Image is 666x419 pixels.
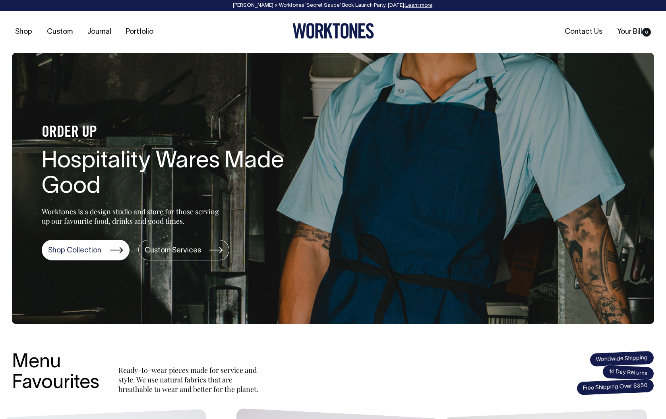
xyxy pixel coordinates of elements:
a: Custom Services [138,240,229,260]
p: Ready-to-wear pieces made for service and style. We use natural fabrics that are breathable to we... [118,365,261,394]
a: Shop [12,25,35,39]
span: 14 Day Returns [602,365,654,381]
a: Learn more [405,3,432,8]
a: Shop Collection [42,240,130,260]
p: Worktones is a design studio and store for those serving up our favourite food, drinks and good t... [42,207,223,226]
a: Custom [44,25,76,39]
a: Contact Us [561,25,606,39]
h3: Menu Favourites [12,352,99,394]
a: Your Bill0 [614,25,654,39]
span: 0 [642,28,651,37]
h1: Hospitality Wares Made Good [42,149,296,200]
a: Portfolio [123,25,157,39]
span: Free Shipping Over $350 [576,378,654,396]
span: Worldwide Shipping [589,351,654,367]
h4: ORDER UP [42,124,296,141]
div: [PERSON_NAME] × Worktones ‘Secret Sauce’ Book Launch Party, [DATE]. . [8,3,658,8]
a: Journal [84,25,114,39]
